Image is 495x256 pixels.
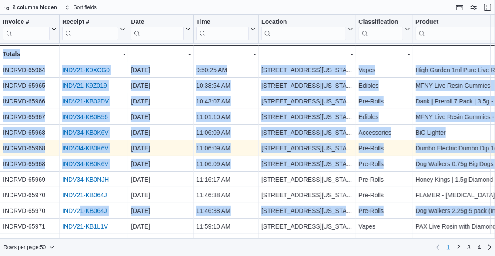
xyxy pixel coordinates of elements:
[62,145,109,152] a: INDV34-KB0K6V
[3,237,57,247] div: INDRVD-65971
[62,66,110,73] a: INDV21-K9XCG0
[359,80,410,91] div: Edibles
[359,190,410,200] div: Pre-Rolls
[3,65,57,75] div: INDRVD-65964
[61,2,100,13] button: Sort fields
[131,49,191,59] div: -
[131,143,191,153] div: [DATE]
[3,18,50,40] div: Invoice #
[443,240,485,254] ul: Pagination for preceding grid
[455,2,465,13] button: Keyboard shortcuts
[131,206,191,216] div: [DATE]
[131,237,191,247] div: [DATE]
[443,240,454,254] button: Page 1 of 4
[261,49,353,59] div: -
[0,2,60,13] button: 2 columns hidden
[359,18,410,40] button: Classification
[482,2,493,13] button: Exit fullscreen
[196,18,256,40] button: Time
[359,237,410,247] div: Vapes
[196,80,256,91] div: 10:38:54 AM
[454,240,464,254] a: Page 2 of 4
[359,65,410,75] div: Vapes
[433,240,495,254] nav: Pagination for preceding grid
[196,112,256,122] div: 11:01:10 AM
[196,18,249,27] div: Time
[359,206,410,216] div: Pre-Rolls
[3,112,57,122] div: INDRVD-65967
[196,174,256,185] div: 11:16:17 AM
[62,160,109,167] a: INDV34-KB0K6V
[359,18,403,40] div: Classification
[3,143,57,153] div: INDRVD-65968
[196,237,256,247] div: 11:59:10 AM
[62,113,108,120] a: INDV34-KB0B56
[261,143,353,153] div: [STREET_ADDRESS][US_STATE]
[196,221,256,232] div: 11:59:10 AM
[131,80,191,91] div: [DATE]
[131,18,191,40] button: Date
[261,159,353,169] div: [STREET_ADDRESS][US_STATE]
[261,18,346,40] div: Location
[62,82,107,89] a: INDV21-K9Z019
[261,112,353,122] div: [STREET_ADDRESS][US_STATE]
[261,206,353,216] div: [STREET_ADDRESS][US_STATE]
[62,129,109,136] a: INDV34-KB0K6V
[62,18,118,27] div: Receipt #
[196,206,256,216] div: 11:46:38 AM
[3,190,57,200] div: INDRVD-65970
[447,243,450,252] span: 1
[131,159,191,169] div: [DATE]
[457,243,461,252] span: 2
[359,221,410,232] div: Vapes
[3,18,57,40] button: Invoice #
[478,243,481,252] span: 4
[3,49,57,59] div: Totals
[261,96,353,106] div: [STREET_ADDRESS][US_STATE]
[433,242,443,253] button: Previous page
[131,65,191,75] div: [DATE]
[196,65,256,75] div: 9:50:25 AM
[3,80,57,91] div: INDRVD-65965
[196,190,256,200] div: 11:46:38 AM
[485,242,495,253] a: Next page
[3,96,57,106] div: INDRVD-65966
[261,18,353,40] button: Location
[13,4,57,11] span: 2 columns hidden
[131,112,191,122] div: [DATE]
[359,143,410,153] div: Pre-Rolls
[3,206,57,216] div: INDRVD-65970
[359,49,410,59] div: -
[359,112,410,122] div: Edibles
[261,80,353,91] div: [STREET_ADDRESS][US_STATE]
[261,237,353,247] div: [STREET_ADDRESS][US_STATE]
[3,18,50,27] div: Invoice #
[359,96,410,106] div: Pre-Rolls
[62,18,125,40] button: Receipt #
[3,221,57,232] div: INDRVD-65971
[196,49,256,59] div: -
[261,127,353,138] div: [STREET_ADDRESS][US_STATE]
[131,18,184,40] div: Date
[62,176,109,183] a: INDV34-KB0NJH
[131,190,191,200] div: [DATE]
[261,65,353,75] div: [STREET_ADDRESS][US_STATE]
[3,174,57,185] div: INDRVD-65969
[359,18,403,27] div: Classification
[359,127,410,138] div: Accessories
[261,221,353,232] div: [STREET_ADDRESS][US_STATE]
[131,127,191,138] div: [DATE]
[131,174,191,185] div: [DATE]
[196,127,256,138] div: 11:06:09 AM
[474,240,485,254] a: Page 4 of 4
[359,174,410,185] div: Pre-Rolls
[3,159,57,169] div: INDRVD-65968
[62,192,107,199] a: INDV21-KB064J
[62,18,118,40] div: Receipt # URL
[62,223,108,230] a: INDV21-KB1L1V
[131,96,191,106] div: [DATE]
[3,127,57,138] div: INDRVD-65968
[464,240,474,254] a: Page 3 of 4
[62,49,125,59] div: -
[468,2,479,13] button: Display options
